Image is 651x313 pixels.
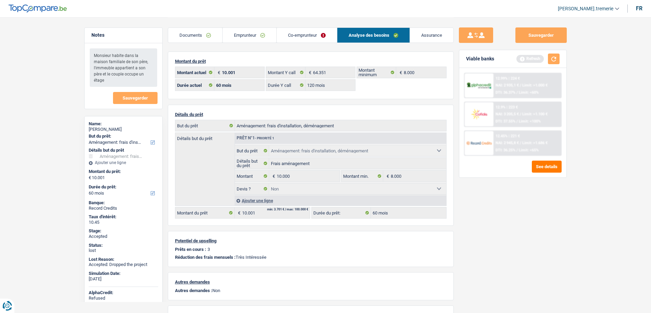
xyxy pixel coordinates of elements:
[113,92,158,104] button: Sauvegarder
[519,90,539,95] span: Limit: <60%
[89,160,158,165] div: Ajouter une ligne
[466,108,492,120] img: Cofidis
[175,279,447,285] p: Autres demandes
[89,134,157,139] label: But du prêt:
[522,112,548,116] span: Limit: >1.100 €
[552,3,619,14] a: [PERSON_NAME].tremerie
[466,82,492,90] img: AlphaCredit
[89,169,157,174] label: Montant du prêt:
[235,171,270,182] label: Montant
[410,28,453,43] a: Assurance
[175,255,447,260] p: Très Intéressée
[520,112,521,116] span: /
[89,127,158,132] div: [PERSON_NAME]
[496,148,515,152] span: DTI: 36.25%
[255,136,274,140] span: - Priorité 1
[89,228,158,234] div: Stage:
[175,120,235,131] label: But du prêt
[496,141,519,145] span: NAI: 2 945,8 €
[175,80,215,91] label: Durée actuel
[91,32,155,38] h5: Notes
[519,119,541,124] span: Limit: <100%
[223,28,276,43] a: Emprunteur
[235,183,270,194] label: Devis ?
[89,175,91,181] span: €
[396,67,404,78] span: €
[89,290,158,295] div: AlphaCredit:
[89,257,158,262] div: Lost Reason:
[516,90,518,95] span: /
[175,133,235,141] label: Détails but du prêt
[532,161,562,173] button: See details
[520,141,521,145] span: /
[519,148,539,152] span: Limit: <65%
[89,262,158,267] div: Accepted: Dropped the project
[175,288,447,293] p: Non
[175,67,215,78] label: Montant actuel
[341,171,383,182] label: Montant min.
[89,121,158,127] div: Name:
[235,207,242,218] span: €
[522,83,548,88] span: Limit: >1.000 €
[516,119,518,124] span: /
[496,83,519,88] span: NAI: 2 935,1 €
[175,255,236,260] span: Réduction des frais mensuels :
[175,207,235,218] label: Montant du prêt
[168,28,222,43] a: Documents
[123,96,148,100] span: Sauvegarder
[496,112,519,116] span: NAI: 3 205,5 €
[175,112,447,117] p: Détails du prêt
[383,171,391,182] span: €
[496,105,518,109] div: 12.9% | 223 €
[89,220,158,225] div: 10.45
[175,59,447,64] p: Montant du prêt
[235,136,276,140] div: Prêt n°1
[516,148,518,152] span: /
[89,243,158,248] div: Status:
[89,271,158,276] div: Simulation Date:
[496,119,515,124] span: DTI: 37.55%
[89,248,158,253] div: lost
[337,28,410,43] a: Analyse des besoins
[89,184,157,190] label: Durée du prêt:
[214,67,222,78] span: €
[235,196,446,206] div: Ajouter une ligne
[89,234,158,239] div: Accepted
[89,214,158,220] div: Taux d'intérêt:
[466,137,492,149] img: Record Credits
[235,145,270,156] label: But du prêt
[208,247,210,252] p: 3
[522,141,548,145] span: Limit: >1.686 €
[175,247,206,252] p: Prêts en cours :
[516,55,544,62] div: Refresh
[235,158,270,169] label: Détails but du prêt
[496,134,520,138] div: 12.45% | 221 €
[312,207,371,218] label: Durée du prêt:
[496,90,515,95] span: DTI: 36.37%
[267,208,308,211] div: min: 3.701 € / max: 100.000 €
[305,67,313,78] span: €
[266,67,305,78] label: Montant Y call
[89,148,158,153] div: Détails but du prêt
[89,200,158,206] div: Banque:
[269,171,277,182] span: €
[89,276,158,282] div: [DATE]
[496,76,520,81] div: 12.99% | 224 €
[266,80,305,91] label: Durée Y call
[558,6,613,12] span: [PERSON_NAME].tremerie
[89,206,158,211] div: Record Credits
[89,295,158,301] div: Refused
[357,67,396,78] label: Montant minimum
[520,83,521,88] span: /
[9,4,67,13] img: TopCompare Logo
[277,28,337,43] a: Co-emprunteur
[636,5,642,12] div: fr
[515,27,567,43] button: Sauvegarder
[175,288,212,293] span: Autres demandes :
[175,238,447,243] p: Potentiel de upselling
[466,56,494,62] div: Viable banks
